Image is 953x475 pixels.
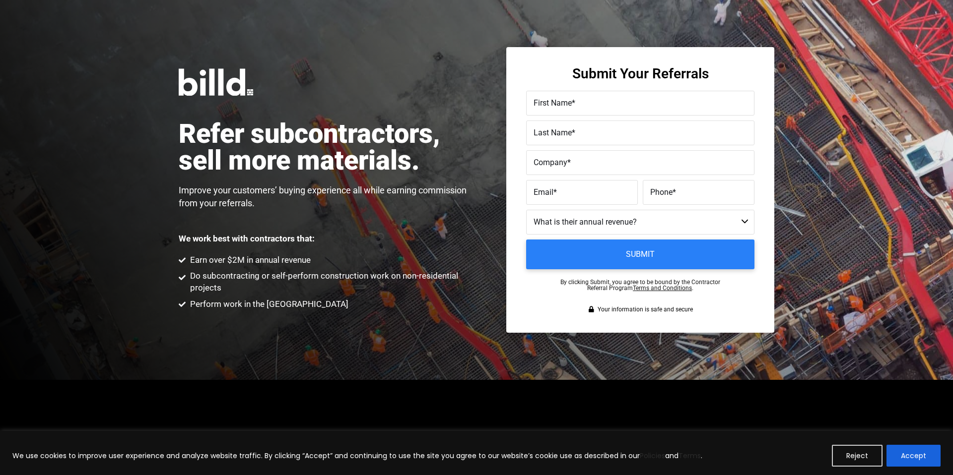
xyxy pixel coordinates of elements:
button: Accept [886,445,941,467]
span: Do subcontracting or self-perform construction work on non-residential projects [188,270,477,294]
span: Email [534,187,553,197]
button: Reject [832,445,883,467]
span: Company [534,158,567,167]
span: Your information is safe and secure [595,306,693,313]
span: Last Name [534,128,572,137]
a: Policies [640,451,665,461]
input: Submit [526,239,754,269]
h3: Submit Your Referrals [572,67,709,81]
a: Terms and Conditions [633,285,692,292]
a: Terms [679,451,701,461]
p: We work best with contractors that: [179,235,315,243]
p: We use cookies to improve user experience and analyze website traffic. By clicking “Accept” and c... [12,450,702,462]
span: Phone [650,187,673,197]
span: Perform work in the [GEOGRAPHIC_DATA] [188,298,348,310]
p: Improve your customers’ buying experience all while earning commission from your referrals. [179,184,476,210]
h1: Refer subcontractors, sell more materials. [179,120,476,174]
span: Earn over $2M in annual revenue [188,254,311,266]
span: First Name [534,98,572,108]
p: By clicking Submit, you agree to be bound by the Contractor Referral Program . [560,279,720,291]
